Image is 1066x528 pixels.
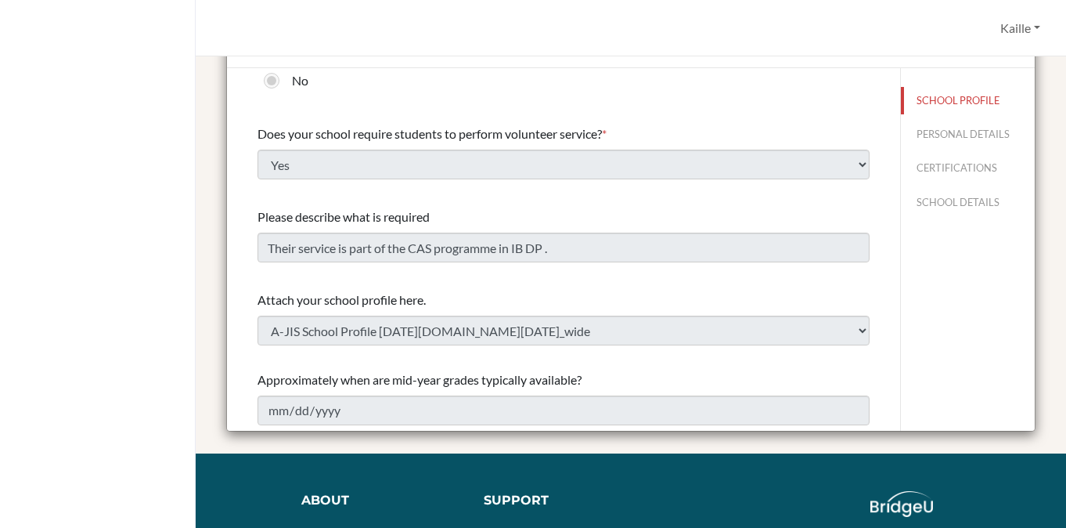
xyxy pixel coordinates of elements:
button: Kaille [993,13,1047,43]
button: PERSONAL DETAILS [901,121,1035,148]
span: Please describe what is required [257,209,430,224]
button: SCHOOL DETAILS [901,189,1035,216]
div: About [301,491,448,510]
div: Support [484,491,616,510]
label: No [292,71,308,90]
img: logo_white@2x-f4f0deed5e89b7ecb1c2cc34c3e3d731f90f0f143d5ea2071677605dd97b5244.png [870,491,934,517]
span: Does your school require students to perform volunteer service? [257,126,602,141]
span: Approximately when are mid-year grades typically available? [257,372,582,387]
button: SCHOOL PROFILE [901,87,1035,114]
button: CERTIFICATIONS [901,154,1035,182]
span: Attach your school profile here. [257,292,426,307]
